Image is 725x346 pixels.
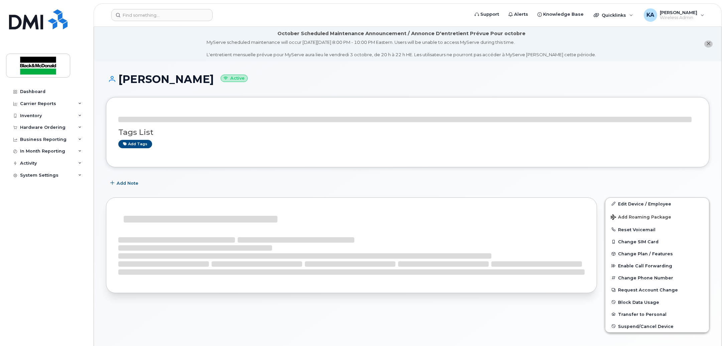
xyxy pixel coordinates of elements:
[207,39,596,58] div: MyServe scheduled maintenance will occur [DATE][DATE] 8:00 PM - 10:00 PM Eastern. Users will be u...
[106,177,144,189] button: Add Note
[618,251,673,256] span: Change Plan / Features
[704,40,713,48] button: close notification
[605,248,709,260] button: Change Plan / Features
[605,236,709,248] button: Change SIM Card
[605,260,709,272] button: Enable Call Forwarding
[605,272,709,284] button: Change Phone Number
[118,128,697,137] h3: Tags List
[277,30,525,37] div: October Scheduled Maintenance Announcement / Annonce D'entretient Prévue Pour octobre
[605,320,709,332] button: Suspend/Cancel Device
[605,198,709,210] a: Edit Device / Employee
[605,296,709,308] button: Block Data Usage
[117,180,138,186] span: Add Note
[605,308,709,320] button: Transfer to Personal
[618,324,674,329] span: Suspend/Cancel Device
[221,75,248,82] small: Active
[611,214,671,221] span: Add Roaming Package
[106,73,709,85] h1: [PERSON_NAME]
[605,224,709,236] button: Reset Voicemail
[605,284,709,296] button: Request Account Change
[118,140,152,148] a: Add tags
[605,210,709,224] button: Add Roaming Package
[618,263,672,268] span: Enable Call Forwarding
